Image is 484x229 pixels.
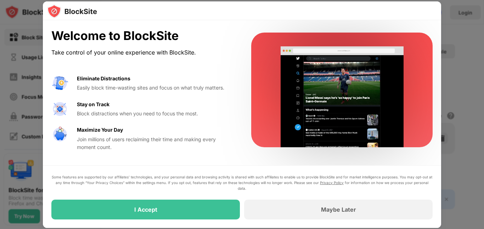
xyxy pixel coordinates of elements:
[77,101,109,108] div: Stay on Track
[77,84,234,92] div: Easily block time-wasting sites and focus on what truly matters.
[51,47,234,58] div: Take control of your online experience with BlockSite.
[77,126,123,134] div: Maximize Your Day
[321,206,356,213] div: Maybe Later
[134,206,157,213] div: I Accept
[51,75,68,92] img: value-avoid-distractions.svg
[51,126,68,143] img: value-safe-time.svg
[320,181,344,185] a: Privacy Policy
[51,101,68,118] img: value-focus.svg
[47,4,97,18] img: logo-blocksite.svg
[51,29,234,43] div: Welcome to BlockSite
[51,174,433,191] div: Some features are supported by our affiliates’ technologies, and your personal data and browsing ...
[77,110,234,118] div: Block distractions when you need to focus the most.
[77,136,234,151] div: Join millions of users reclaiming their time and making every moment count.
[77,75,130,82] div: Eliminate Distractions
